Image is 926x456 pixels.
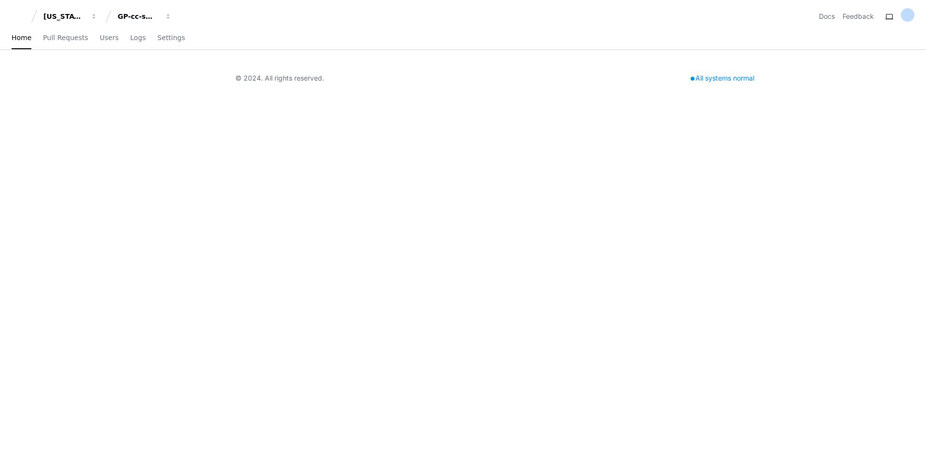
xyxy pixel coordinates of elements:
[40,8,101,25] button: [US_STATE] Pacific
[819,12,835,21] a: Docs
[100,35,119,41] span: Users
[114,8,176,25] button: GP-cc-sml-apps
[43,12,85,21] div: [US_STATE] Pacific
[43,27,88,49] a: Pull Requests
[157,27,185,49] a: Settings
[118,12,159,21] div: GP-cc-sml-apps
[100,27,119,49] a: Users
[157,35,185,41] span: Settings
[685,71,760,85] div: All systems normal
[12,27,31,49] a: Home
[130,35,146,41] span: Logs
[843,12,874,21] button: Feedback
[130,27,146,49] a: Logs
[12,35,31,41] span: Home
[43,35,88,41] span: Pull Requests
[235,73,324,83] div: © 2024. All rights reserved.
